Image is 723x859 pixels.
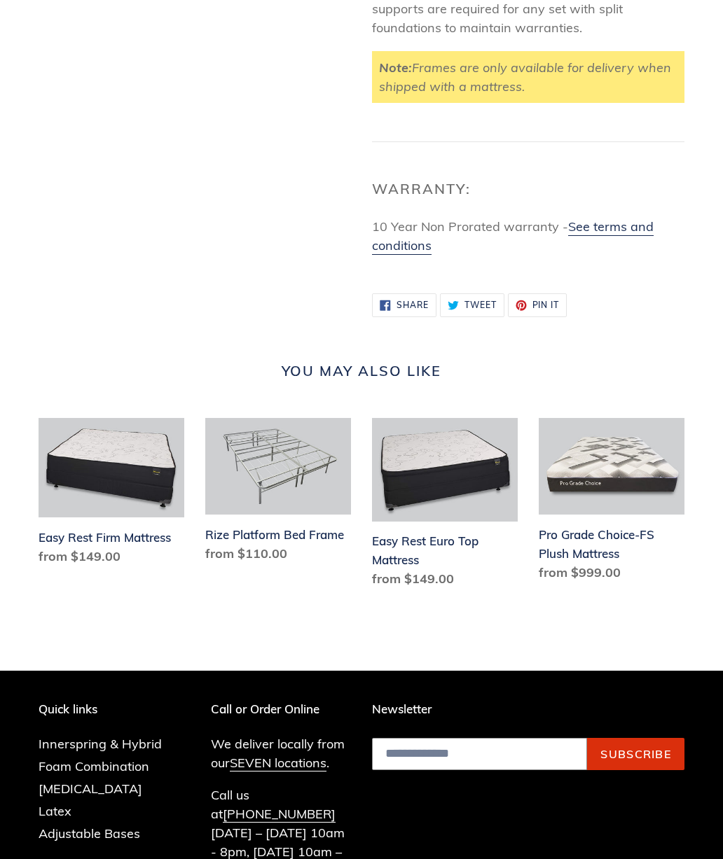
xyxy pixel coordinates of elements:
[39,758,149,774] a: Foam Combination
[587,738,684,770] button: Subscribe
[39,803,71,819] a: Latex
[39,363,684,379] h2: You may also like
[39,736,162,752] a: Innerspring & Hybrid
[39,702,183,716] p: Quick links
[372,218,654,255] a: See terms and conditions
[211,702,352,716] p: Call or Order Online
[230,755,326,771] a: SEVEN locations
[379,60,671,95] em: Frames are only available for delivery when shipped with a mattress.
[39,825,140,841] a: Adjustable Bases
[372,418,518,594] a: Easy Rest Euro Top Mattress
[600,747,671,761] span: Subscribe
[372,217,684,255] p: 10 Year Non Prorated warranty -
[223,806,336,823] a: [PHONE_NUMBER]
[211,734,352,772] p: We deliver locally from our .
[532,301,560,309] span: Pin it
[372,738,587,770] input: Email address
[372,181,684,197] h2: Warranty:
[372,702,684,716] p: Newsletter
[464,301,497,309] span: Tweet
[205,418,351,569] a: Rize Platform Bed Frame
[539,418,684,588] a: Pro Grade Choice-FS Plush Mattress
[397,301,429,309] span: Share
[39,781,142,797] a: [MEDICAL_DATA]
[379,60,412,76] strong: Note:
[39,418,184,571] a: Easy Rest Firm Mattress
